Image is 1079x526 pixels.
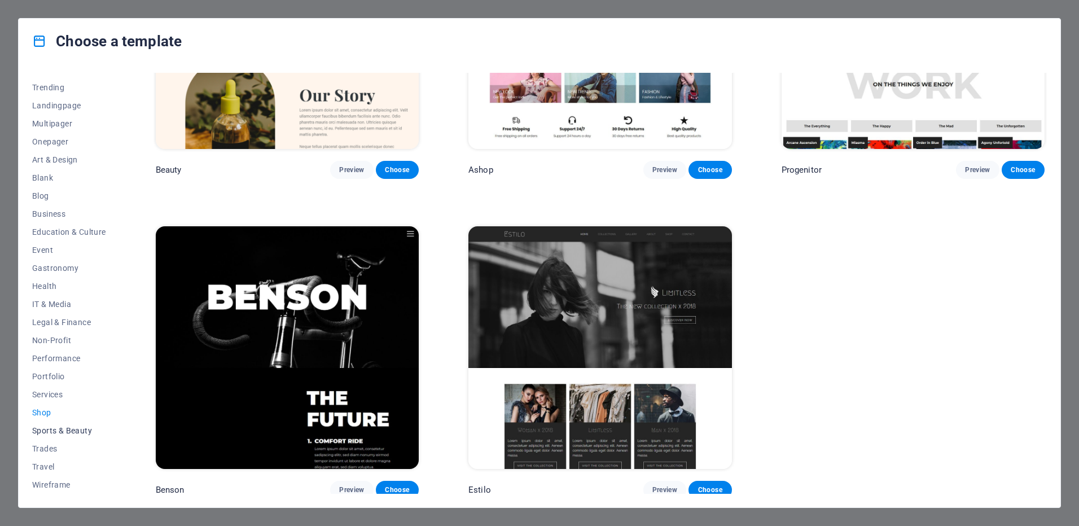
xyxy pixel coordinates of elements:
button: Non-Profit [32,331,106,349]
span: Travel [32,462,106,471]
span: Choose [385,165,410,174]
button: Preview [330,481,373,499]
button: Onepager [32,133,106,151]
button: Education & Culture [32,223,106,241]
span: Trades [32,444,106,453]
button: Blank [32,169,106,187]
button: Gastronomy [32,259,106,277]
button: Trending [32,78,106,97]
span: Preview [339,165,364,174]
span: Services [32,390,106,399]
button: Choose [688,481,731,499]
p: Benson [156,484,185,496]
span: Shop [32,408,106,417]
span: Blog [32,191,106,200]
span: Preview [339,485,364,494]
p: Ashop [468,164,493,176]
button: Shop [32,404,106,422]
span: Education & Culture [32,227,106,236]
span: Wireframe [32,480,106,489]
span: Preview [652,485,677,494]
span: Legal & Finance [32,318,106,327]
button: Choose [1002,161,1045,179]
span: Art & Design [32,155,106,164]
p: Beauty [156,164,182,176]
p: Progenitor [782,164,822,176]
button: Choose [376,481,419,499]
span: Preview [965,165,990,174]
button: Services [32,385,106,404]
button: Travel [32,458,106,476]
button: Choose [688,161,731,179]
span: Choose [698,485,722,494]
button: Preview [956,161,999,179]
span: Choose [698,165,722,174]
button: Art & Design [32,151,106,169]
span: Non-Profit [32,336,106,345]
button: Performance [32,349,106,367]
span: Choose [385,485,410,494]
button: Multipager [32,115,106,133]
button: Landingpage [32,97,106,115]
button: Event [32,241,106,259]
span: Multipager [32,119,106,128]
p: Estilo [468,484,491,496]
span: Gastronomy [32,264,106,273]
button: Blog [32,187,106,205]
button: Preview [643,481,686,499]
button: Health [32,277,106,295]
span: IT & Media [32,300,106,309]
img: Estilo [468,226,731,469]
span: Trending [32,83,106,92]
button: Preview [330,161,373,179]
button: Portfolio [32,367,106,385]
button: IT & Media [32,295,106,313]
button: Preview [643,161,686,179]
img: Benson [156,226,419,469]
span: Business [32,209,106,218]
span: Portfolio [32,372,106,381]
span: Onepager [32,137,106,146]
h4: Choose a template [32,32,182,50]
span: Landingpage [32,101,106,110]
span: Preview [652,165,677,174]
span: Event [32,246,106,255]
button: Sports & Beauty [32,422,106,440]
span: Sports & Beauty [32,426,106,435]
button: Business [32,205,106,223]
span: Blank [32,173,106,182]
button: Trades [32,440,106,458]
span: Choose [1011,165,1036,174]
button: Choose [376,161,419,179]
button: Legal & Finance [32,313,106,331]
span: Health [32,282,106,291]
button: Wireframe [32,476,106,494]
span: Performance [32,354,106,363]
